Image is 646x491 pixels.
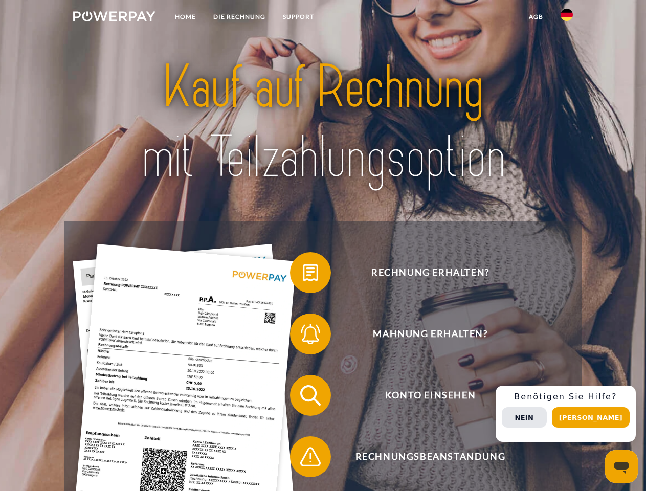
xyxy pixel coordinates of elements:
a: DIE RECHNUNG [205,8,274,26]
span: Rechnungsbeanstandung [305,436,555,477]
img: qb_warning.svg [298,444,323,470]
img: logo-powerpay-white.svg [73,11,155,21]
button: Rechnung erhalten? [290,252,556,293]
button: Konto einsehen [290,375,556,416]
a: Home [166,8,205,26]
img: qb_bell.svg [298,321,323,347]
span: Mahnung erhalten? [305,314,555,354]
a: SUPPORT [274,8,323,26]
img: de [561,9,573,21]
button: Mahnung erhalten? [290,314,556,354]
img: qb_search.svg [298,383,323,408]
span: Rechnung erhalten? [305,252,555,293]
span: Konto einsehen [305,375,555,416]
button: [PERSON_NAME] [552,407,630,428]
h3: Benötigen Sie Hilfe? [502,392,630,402]
div: Schnellhilfe [496,386,636,442]
button: Rechnungsbeanstandung [290,436,556,477]
a: agb [520,8,552,26]
iframe: Schaltfläche zum Öffnen des Messaging-Fensters [605,450,638,483]
img: title-powerpay_de.svg [98,49,548,196]
img: qb_bill.svg [298,260,323,285]
button: Nein [502,407,547,428]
